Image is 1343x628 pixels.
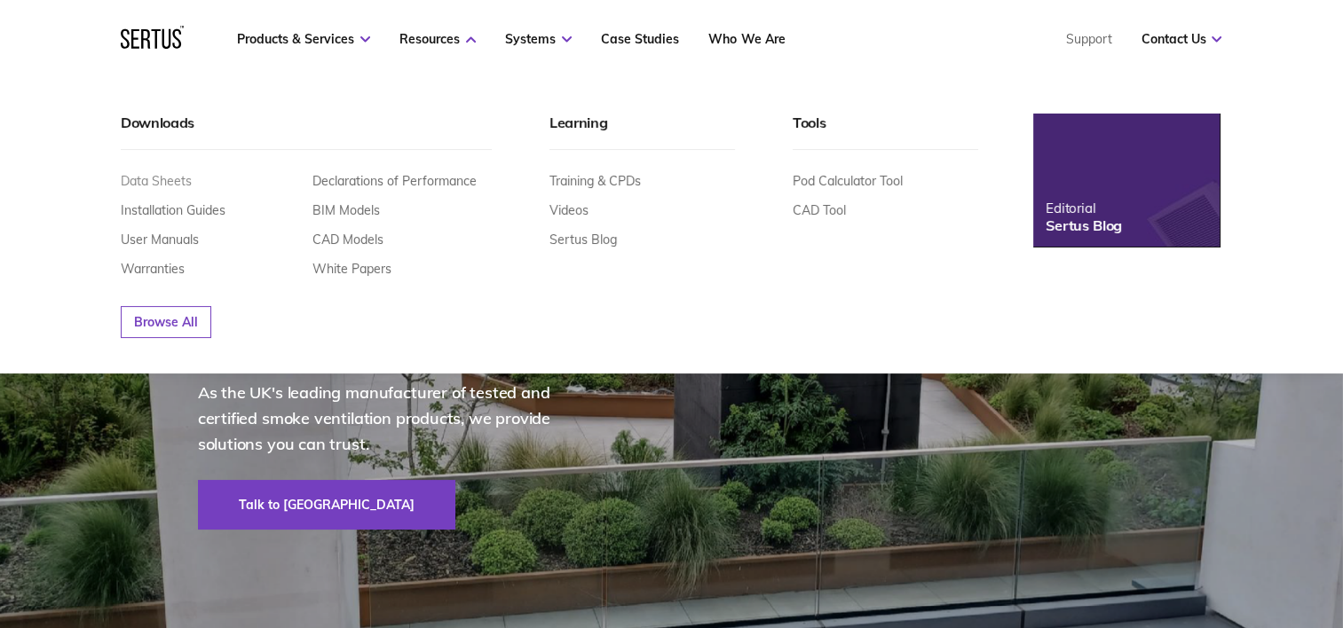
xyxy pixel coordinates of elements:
[549,232,617,247] a: Sertus Blog
[793,173,903,189] a: Pod Calculator Tool
[1141,31,1221,47] a: Contact Us
[708,31,785,47] a: Who We Are
[549,173,641,189] a: Training & CPDs
[399,31,476,47] a: Resources
[313,173,478,189] a: Declarations of Performance
[601,31,679,47] a: Case Studies
[1046,200,1122,216] div: Editorial
[1065,31,1111,47] a: Support
[793,202,846,218] a: CAD Tool
[198,480,455,530] a: Talk to [GEOGRAPHIC_DATA]
[121,173,192,189] a: Data Sheets
[313,261,392,277] a: White Papers
[198,381,589,457] p: As the UK's leading manufacturer of tested and certified smoke ventilation products, we provide s...
[549,114,735,150] div: Learning
[1033,114,1220,247] a: EditorialSertus Blog
[793,114,978,150] div: Tools
[505,31,572,47] a: Systems
[237,31,370,47] a: Products & Services
[121,261,185,277] a: Warranties
[313,202,381,218] a: BIM Models
[121,202,225,218] a: Installation Guides
[1046,216,1122,234] div: Sertus Blog
[121,114,492,150] div: Downloads
[549,202,589,218] a: Videos
[121,232,199,247] a: User Manuals
[121,306,211,338] a: Browse All
[1254,543,1343,628] iframe: Chat Widget
[313,232,384,247] a: CAD Models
